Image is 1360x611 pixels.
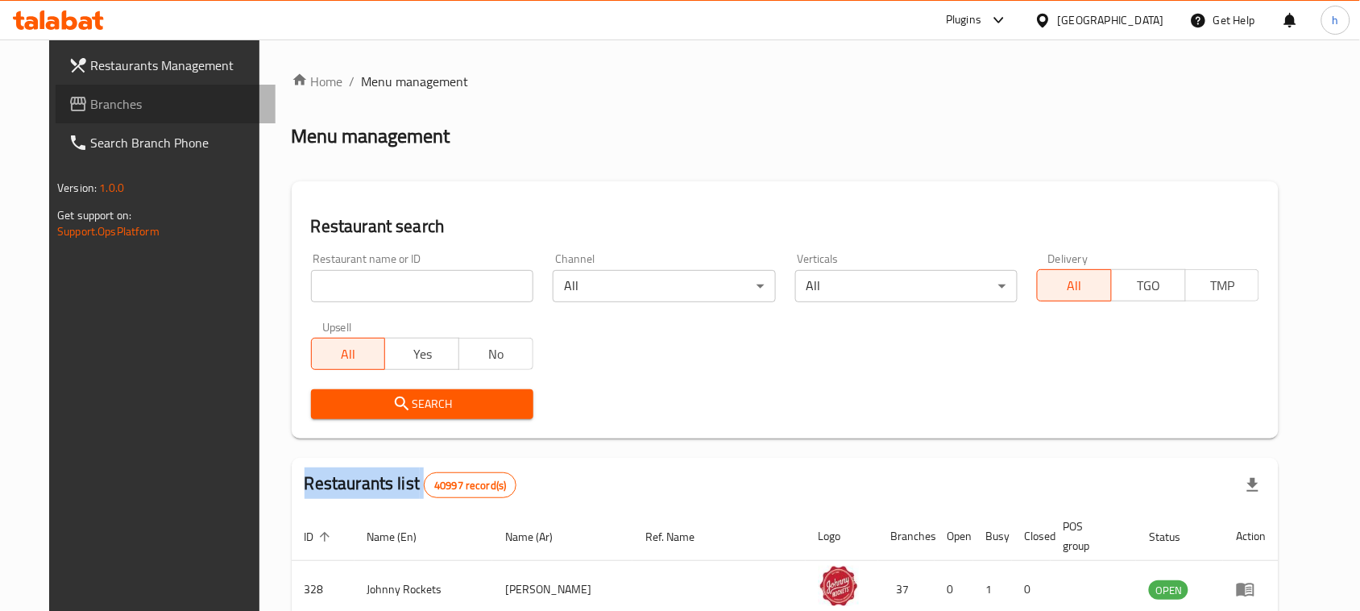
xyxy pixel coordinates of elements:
span: All [1044,274,1105,297]
button: Yes [384,338,459,370]
span: h [1333,11,1339,29]
img: Johnny Rockets [819,566,859,606]
span: Yes [392,343,453,366]
nav: breadcrumb [292,72,1279,91]
th: Action [1223,512,1279,561]
div: All [795,270,1018,302]
input: Search for restaurant name or ID.. [311,270,533,302]
span: POS group [1064,517,1117,555]
th: Open [935,512,973,561]
button: No [458,338,533,370]
a: Branches [56,85,276,123]
span: Search Branch Phone [91,133,263,152]
span: 1.0.0 [99,177,124,198]
span: Menu management [362,72,469,91]
th: Closed [1012,512,1051,561]
span: Restaurants Management [91,56,263,75]
th: Logo [806,512,878,561]
div: Menu [1236,580,1266,599]
span: Status [1149,527,1201,547]
div: [GEOGRAPHIC_DATA] [1058,11,1164,29]
span: No [466,343,527,366]
a: Restaurants Management [56,46,276,85]
h2: Menu management [292,123,450,149]
h2: Restaurant search [311,214,1260,239]
button: All [311,338,386,370]
a: Search Branch Phone [56,123,276,162]
th: Branches [878,512,935,561]
th: Busy [973,512,1012,561]
span: OPEN [1149,581,1188,600]
label: Delivery [1048,253,1088,264]
a: Support.OpsPlatform [57,221,160,242]
span: Branches [91,94,263,114]
span: Ref. Name [645,527,715,547]
div: All [553,270,775,302]
button: TGO [1111,269,1186,301]
label: Upsell [322,322,352,333]
span: All [318,343,379,366]
span: Name (Ar) [505,527,574,547]
span: Name (En) [367,527,438,547]
span: TMP [1192,274,1254,297]
span: Version: [57,177,97,198]
span: TGO [1118,274,1180,297]
div: Export file [1234,466,1272,505]
h2: Restaurants list [305,472,517,498]
button: All [1037,269,1112,301]
span: Get support on: [57,205,131,226]
button: TMP [1185,269,1260,301]
div: Plugins [946,10,981,30]
a: Home [292,72,343,91]
span: Search [324,394,520,414]
div: OPEN [1149,580,1188,600]
button: Search [311,389,533,419]
li: / [350,72,355,91]
span: ID [305,527,335,547]
span: 40997 record(s) [425,478,516,493]
div: Total records count [424,472,516,498]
